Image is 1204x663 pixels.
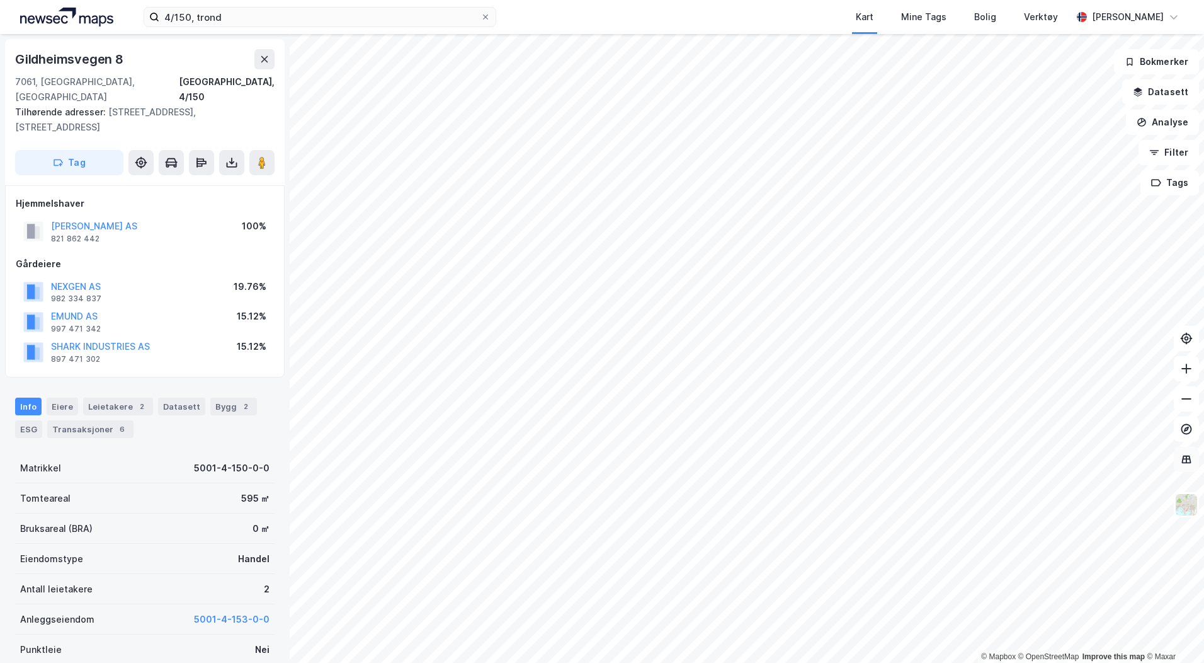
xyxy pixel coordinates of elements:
[116,423,128,435] div: 6
[1092,9,1164,25] div: [PERSON_NAME]
[158,398,205,415] div: Datasett
[1141,602,1204,663] iframe: Chat Widget
[1024,9,1058,25] div: Verktøy
[20,551,83,567] div: Eiendomstype
[51,324,101,334] div: 997 471 342
[1174,493,1198,517] img: Z
[20,8,113,26] img: logo.a4113a55bc3d86da70a041830d287a7e.svg
[83,398,153,415] div: Leietakere
[179,74,275,105] div: [GEOGRAPHIC_DATA], 4/150
[15,107,108,117] span: Tilhørende adresser:
[47,398,78,415] div: Eiere
[1122,79,1199,105] button: Datasett
[241,491,270,506] div: 595 ㎡
[51,234,99,244] div: 821 862 442
[901,9,946,25] div: Mine Tags
[51,294,101,304] div: 982 334 837
[20,582,93,597] div: Antall leietakere
[51,354,100,364] div: 897 471 302
[20,642,62,657] div: Punktleie
[194,461,270,476] div: 5001-4-150-0-0
[47,420,133,438] div: Transaksjoner
[1082,652,1145,661] a: Improve this map
[238,551,270,567] div: Handel
[159,8,480,26] input: Søk på adresse, matrikkel, gårdeiere, leietakere eller personer
[15,105,264,135] div: [STREET_ADDRESS], [STREET_ADDRESS]
[15,74,179,105] div: 7061, [GEOGRAPHIC_DATA], [GEOGRAPHIC_DATA]
[253,521,270,536] div: 0 ㎡
[1126,110,1199,135] button: Analyse
[856,9,873,25] div: Kart
[239,400,252,413] div: 2
[1114,49,1199,74] button: Bokmerker
[20,461,61,476] div: Matrikkel
[242,219,266,234] div: 100%
[20,491,71,506] div: Tomteareal
[237,339,266,354] div: 15.12%
[20,521,93,536] div: Bruksareal (BRA)
[1139,140,1199,165] button: Filter
[264,582,270,597] div: 2
[234,279,266,294] div: 19.76%
[16,196,274,211] div: Hjemmelshaver
[974,9,996,25] div: Bolig
[210,398,257,415] div: Bygg
[981,652,1016,661] a: Mapbox
[1018,652,1079,661] a: OpenStreetMap
[1140,170,1199,195] button: Tags
[16,257,274,272] div: Gårdeiere
[135,400,148,413] div: 2
[237,309,266,324] div: 15.12%
[15,49,126,69] div: Gildheimsvegen 8
[15,420,42,438] div: ESG
[255,642,270,657] div: Nei
[15,150,123,175] button: Tag
[1141,602,1204,663] div: Kontrollprogram for chat
[15,398,42,415] div: Info
[20,612,94,627] div: Anleggseiendom
[194,612,270,627] button: 5001-4-153-0-0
